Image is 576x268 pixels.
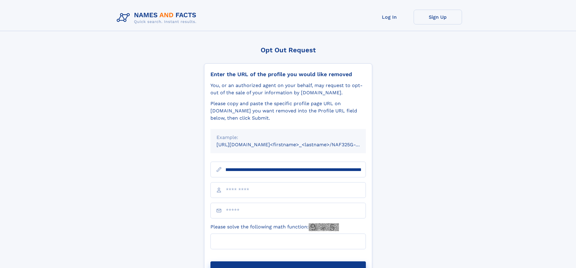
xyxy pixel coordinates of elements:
[204,46,372,54] div: Opt Out Request
[414,10,462,24] a: Sign Up
[210,223,339,231] label: Please solve the following math function:
[210,71,366,78] div: Enter the URL of the profile you would like removed
[114,10,201,26] img: Logo Names and Facts
[210,100,366,122] div: Please copy and paste the specific profile page URL on [DOMAIN_NAME] you want removed into the Pr...
[216,134,360,141] div: Example:
[216,142,377,147] small: [URL][DOMAIN_NAME]<firstname>_<lastname>/NAF325G-xxxxxxxx
[210,82,366,96] div: You, or an authorized agent on your behalf, may request to opt-out of the sale of your informatio...
[365,10,414,24] a: Log In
